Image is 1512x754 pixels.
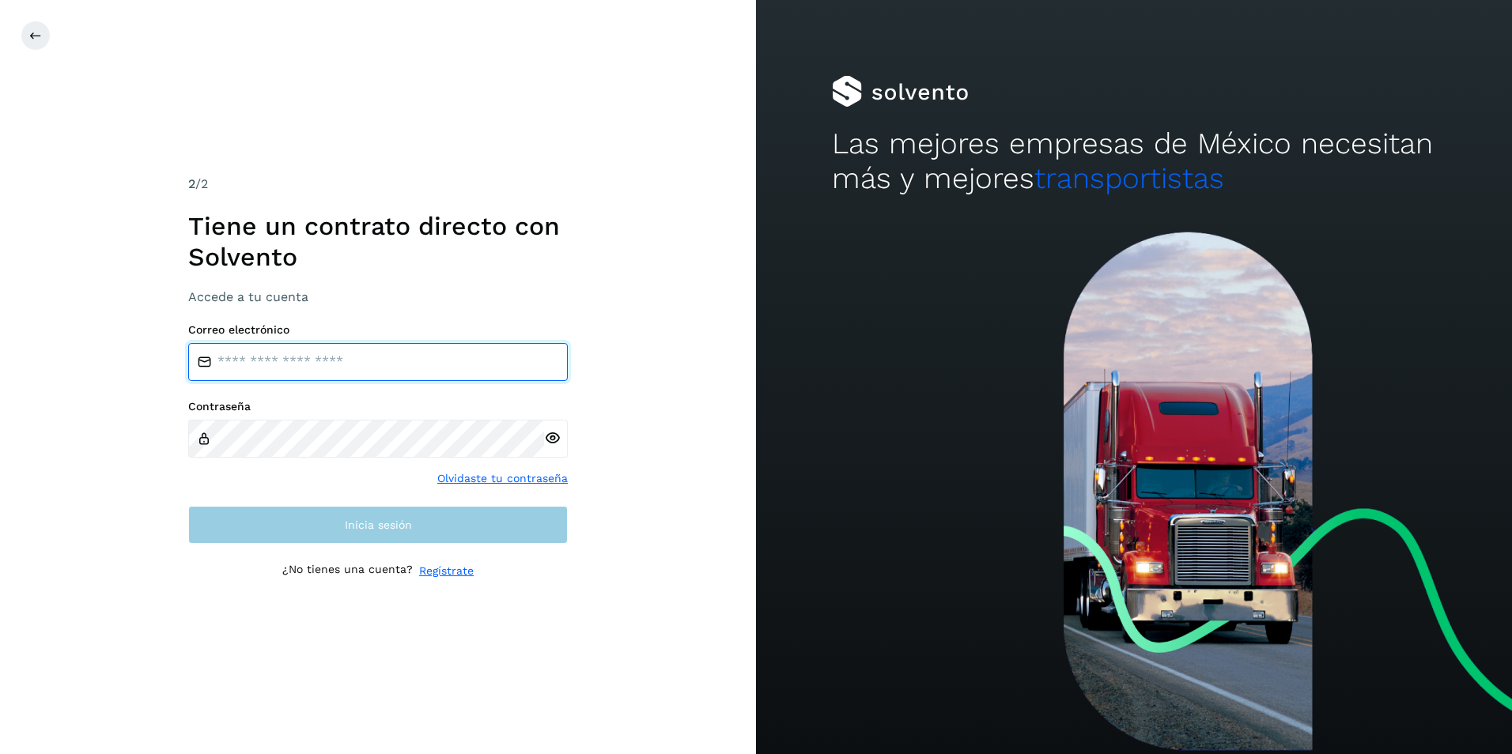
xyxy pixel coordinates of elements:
button: Inicia sesión [188,506,568,544]
p: ¿No tienes una cuenta? [282,563,413,579]
label: Correo electrónico [188,323,568,337]
span: transportistas [1034,161,1224,195]
span: Inicia sesión [345,519,412,530]
label: Contraseña [188,400,568,413]
a: Regístrate [419,563,474,579]
h2: Las mejores empresas de México necesitan más y mejores [832,126,1437,197]
h1: Tiene un contrato directo con Solvento [188,211,568,272]
a: Olvidaste tu contraseña [437,470,568,487]
h3: Accede a tu cuenta [188,289,568,304]
span: 2 [188,176,195,191]
div: /2 [188,175,568,194]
